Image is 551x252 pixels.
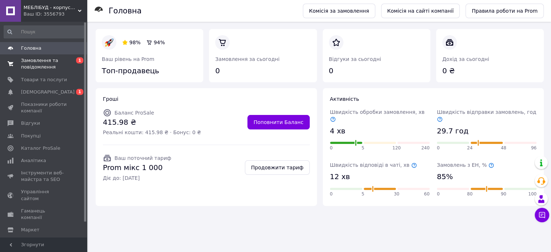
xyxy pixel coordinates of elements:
[303,4,375,18] a: Комісія за замовлення
[21,120,40,127] span: Відгуки
[330,145,333,151] span: 0
[103,96,118,102] span: Гроші
[437,109,536,122] span: Швидкість відправки замовлень, год
[114,155,171,161] span: Ваш поточний тариф
[362,191,364,197] span: 5
[21,101,67,114] span: Показники роботи компанії
[330,172,350,182] span: 12 хв
[109,7,142,15] h1: Головна
[437,126,468,136] span: 29.7 год
[103,129,201,136] span: Реальні кошти: 415.98 ₴ · Бонус: 0 ₴
[114,110,154,116] span: Баланс ProSale
[21,89,75,95] span: [DEMOGRAPHIC_DATA]
[129,40,141,45] span: 98%
[392,145,401,151] span: 120
[76,57,83,63] span: 1
[24,11,87,17] div: Ваш ID: 3556793
[154,40,165,45] span: 94%
[21,170,67,183] span: Інструменти веб-майстра та SEO
[437,172,453,182] span: 85%
[330,191,333,197] span: 0
[330,109,425,122] span: Швидкість обробки замовлення, хв
[103,117,201,128] span: 415.98 ₴
[501,145,506,151] span: 48
[381,4,460,18] a: Комісія на сайті компанії
[501,191,506,197] span: 90
[437,145,440,151] span: 0
[421,145,430,151] span: 240
[21,133,41,139] span: Покупці
[245,160,310,175] a: Продовжити тариф
[21,227,39,233] span: Маркет
[103,162,171,173] span: Prom мікс 1 000
[21,157,46,164] span: Аналітика
[437,191,440,197] span: 0
[21,145,60,152] span: Каталог ProSale
[21,189,67,202] span: Управління сайтом
[21,77,67,83] span: Товари та послуги
[21,57,67,70] span: Замовлення та повідомлення
[21,208,67,221] span: Гаманець компанії
[394,191,399,197] span: 30
[467,191,472,197] span: 80
[330,126,346,136] span: 4 хв
[76,89,83,95] span: 1
[466,4,544,18] a: Правила роботи на Prom
[424,191,429,197] span: 60
[24,4,78,11] span: МЕБЛІБУД - корпусні меблі від виробника
[467,145,472,151] span: 24
[247,115,310,129] a: Поповнити Баланс
[330,162,417,168] span: Швидкість відповіді в чаті, хв
[528,191,537,197] span: 100
[4,25,85,38] input: Пошук
[103,174,171,182] span: Діє до: [DATE]
[437,162,494,168] span: Замовлень з ЕН, %
[362,145,364,151] span: 5
[531,145,537,151] span: 96
[535,208,549,222] button: Чат з покупцем
[330,96,359,102] span: Активність
[21,45,41,51] span: Головна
